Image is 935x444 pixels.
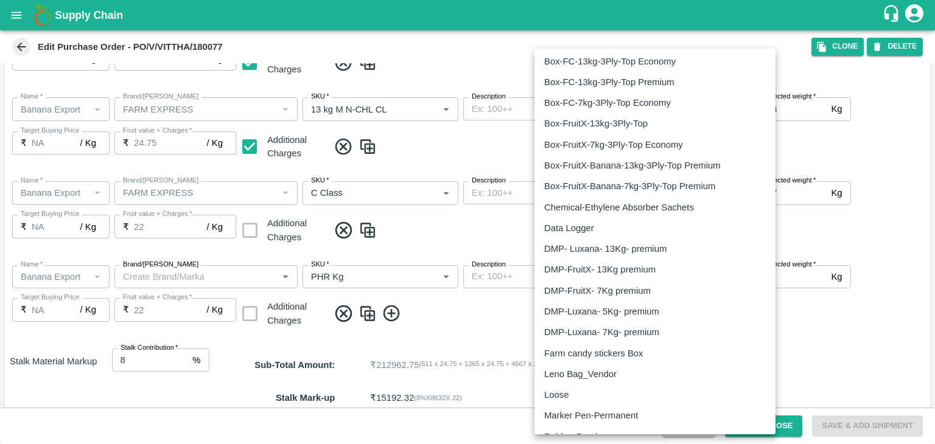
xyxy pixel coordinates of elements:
p: DMP-FruitX- 7Kg premium [544,284,651,297]
p: Loose [544,388,569,401]
p: Data Logger [544,221,594,235]
p: DMP-Luxana- 5Kg- premium [544,305,659,318]
p: DMP-Luxana- 7Kg- premium [544,325,659,339]
p: Marker Pen-Permanent [544,409,638,422]
p: Chemical-Ethylene Absorber Sachets [544,201,694,214]
p: Box-FC-13kg-3Ply-Top Premium [544,75,674,89]
p: Box-FC-7kg-3Ply-Top Economy [544,96,671,109]
p: Rubber Band [544,430,597,443]
p: Box-FruitX-7kg-3Ply-Top Economy [544,138,683,151]
p: Farm candy stickers Box [544,347,643,360]
p: Leno Bag_Vendor [544,367,617,381]
p: Box-FruitX-Banana-13kg-3Ply-Top Premium [544,159,721,172]
p: Box-FruitX-Banana-7kg-3Ply-Top Premium [544,179,715,193]
p: DMP-FruitX- 13Kg premium [544,263,656,276]
p: DMP- Luxana- 13Kg- premium [544,242,667,255]
p: Box-FruitX-13kg-3Ply-Top [544,117,648,130]
p: Box-FC-13kg-3Ply-Top Economy [544,55,676,68]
